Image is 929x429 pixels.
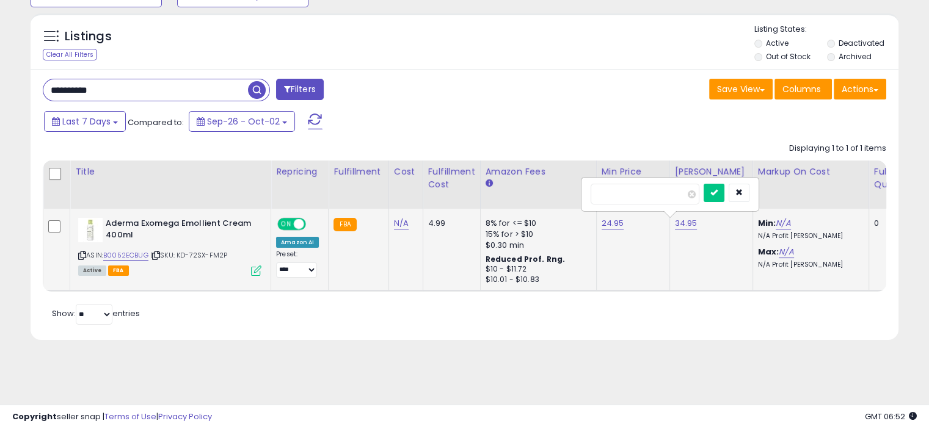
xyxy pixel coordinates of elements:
[486,275,587,285] div: $10.01 - $10.83
[333,165,383,178] div: Fulfillment
[108,265,129,276] span: FBA
[758,232,859,240] p: N/A Profit [PERSON_NAME]
[394,217,409,229] a: N/A
[394,165,418,178] div: Cost
[103,250,148,261] a: B0052ECBUG
[675,217,698,229] a: 34.95
[52,308,140,319] span: Show: entries
[758,165,864,178] div: Markup on Cost
[752,160,869,209] th: The percentage added to the cost of goods (COGS) that forms the calculator for Min & Max prices.
[865,411,917,422] span: 2025-10-10 06:52 GMT
[834,79,886,99] button: Actions
[428,165,475,191] div: Fulfillment Cost
[766,38,789,48] label: Active
[150,250,227,260] span: | SKU: KD-72SX-FM2P
[776,217,790,229] a: N/A
[104,411,156,422] a: Terms of Use
[758,217,776,229] b: Min:
[874,165,916,191] div: Fulfillable Quantity
[428,218,471,229] div: 4.99
[602,165,665,178] div: Min Price
[106,218,254,243] b: Aderma Exomega Emollient Cream 400ml
[782,83,821,95] span: Columns
[838,51,871,62] label: Archived
[486,218,587,229] div: 8% for <= $10
[675,165,748,178] div: [PERSON_NAME]
[758,246,779,258] b: Max:
[189,111,295,132] button: Sep-26 - Oct-02
[44,111,126,132] button: Last 7 Days
[766,51,811,62] label: Out of Stock
[602,217,624,229] a: 24.95
[276,165,323,178] div: Repricing
[12,411,212,423] div: seller snap | |
[486,254,566,264] b: Reduced Prof. Rng.
[486,240,587,251] div: $0.30 min
[838,38,884,48] label: Deactivated
[276,237,319,248] div: Amazon AI
[62,115,111,128] span: Last 7 Days
[874,218,912,229] div: 0
[158,411,212,422] a: Privacy Policy
[789,143,886,154] div: Displaying 1 to 1 of 1 items
[754,24,898,35] p: Listing States:
[486,165,591,178] div: Amazon Fees
[78,265,106,276] span: All listings currently available for purchase on Amazon
[333,218,356,231] small: FBA
[43,49,97,60] div: Clear All Filters
[758,261,859,269] p: N/A Profit [PERSON_NAME]
[207,115,280,128] span: Sep-26 - Oct-02
[75,165,266,178] div: Title
[779,246,793,258] a: N/A
[304,219,324,229] span: OFF
[486,229,587,240] div: 15% for > $10
[128,117,184,128] span: Compared to:
[12,411,57,422] strong: Copyright
[774,79,832,99] button: Columns
[276,79,324,100] button: Filters
[486,264,587,275] div: $10 - $11.72
[279,219,294,229] span: ON
[65,28,112,45] h5: Listings
[78,218,261,275] div: ASIN:
[709,79,773,99] button: Save View
[486,178,493,189] small: Amazon Fees.
[276,250,319,278] div: Preset:
[78,218,103,242] img: 31ZpYbSjTnL._SL40_.jpg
